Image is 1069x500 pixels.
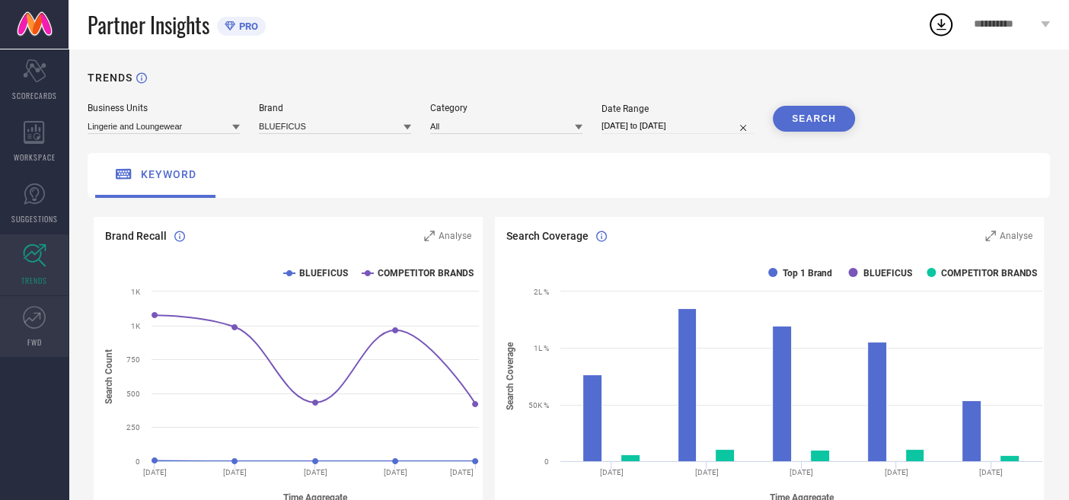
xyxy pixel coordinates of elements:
[985,231,996,241] svg: Zoom
[602,104,754,114] div: Date Range
[544,457,549,466] text: 0
[430,103,582,113] div: Category
[863,268,911,279] text: BLUEFICUS
[104,349,114,404] tspan: Search Count
[528,401,549,409] text: 50K %
[783,268,832,279] text: Top 1 Brand
[88,103,240,113] div: Business Units
[304,468,327,476] text: [DATE]
[259,103,411,113] div: Brand
[941,268,1037,279] text: COMPETITOR BRANDS
[14,151,56,163] span: WORKSPACE
[694,468,718,476] text: [DATE]
[126,355,140,364] text: 750
[131,288,141,296] text: 1K
[27,336,42,348] span: FWD
[126,390,140,398] text: 500
[450,468,474,476] text: [DATE]
[88,9,209,40] span: Partner Insights
[534,288,549,296] text: 2L %
[141,168,196,180] span: keyword
[1000,231,1032,241] span: Analyse
[12,90,57,101] span: SCORECARDS
[378,268,474,279] text: COMPETITOR BRANDS
[602,118,754,134] input: Select date range
[534,344,549,352] text: 1L %
[979,468,1003,476] text: [DATE]
[599,468,623,476] text: [DATE]
[223,468,247,476] text: [DATE]
[235,21,258,32] span: PRO
[424,231,435,241] svg: Zoom
[506,230,589,242] span: Search Coverage
[105,230,167,242] span: Brand Recall
[439,231,471,241] span: Analyse
[143,468,167,476] text: [DATE]
[299,268,348,279] text: BLUEFICUS
[11,213,58,225] span: SUGGESTIONS
[384,468,407,476] text: [DATE]
[136,457,140,466] text: 0
[126,423,140,432] text: 250
[790,468,813,476] text: [DATE]
[88,72,132,84] h1: TRENDS
[773,106,855,132] button: SEARCH
[884,468,908,476] text: [DATE]
[504,342,515,410] tspan: Search Coverage
[131,322,141,330] text: 1K
[927,11,955,38] div: Open download list
[21,275,47,286] span: TRENDS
